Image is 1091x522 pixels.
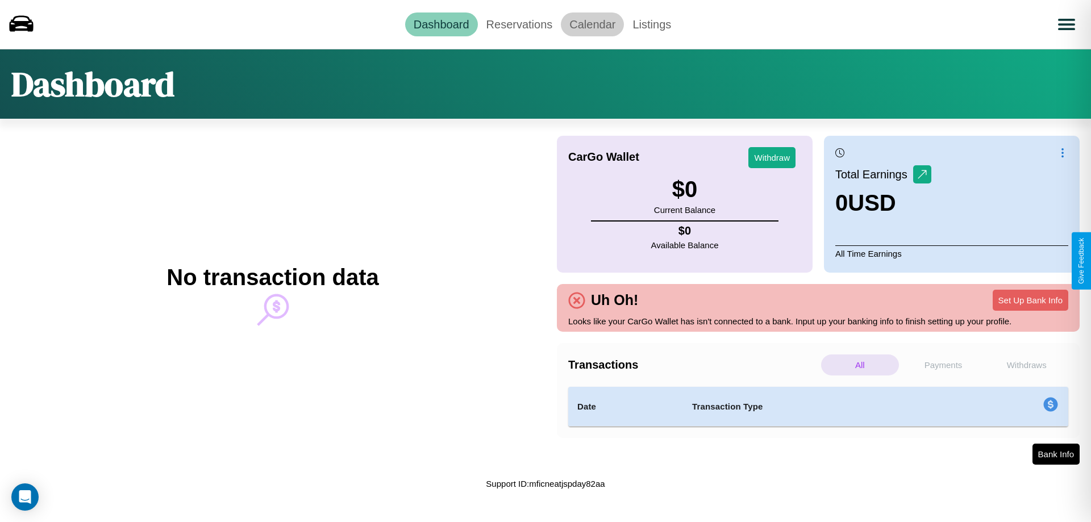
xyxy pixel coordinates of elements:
h3: $ 0 [654,177,715,202]
p: All [821,354,899,375]
table: simple table [568,387,1068,427]
p: Payments [905,354,982,375]
a: Reservations [478,12,561,36]
h4: $ 0 [651,224,719,237]
button: Bank Info [1032,444,1080,465]
a: Dashboard [405,12,478,36]
h3: 0 USD [835,190,931,216]
h4: CarGo Wallet [568,151,639,164]
button: Set Up Bank Info [993,290,1068,311]
p: Available Balance [651,237,719,253]
h4: Transactions [568,358,818,371]
div: Open Intercom Messenger [11,483,39,511]
div: Give Feedback [1077,238,1085,284]
p: Support ID: mficneatjspday82aa [486,476,605,491]
button: Withdraw [748,147,796,168]
p: Withdraws [988,354,1065,375]
h4: Transaction Type [692,400,950,414]
p: Looks like your CarGo Wallet has isn't connected to a bank. Input up your banking info to finish ... [568,314,1068,329]
p: All Time Earnings [835,245,1068,261]
h1: Dashboard [11,61,174,107]
a: Listings [624,12,680,36]
h2: No transaction data [166,265,378,290]
h4: Uh Oh! [585,292,644,308]
a: Calendar [561,12,624,36]
h4: Date [577,400,674,414]
button: Open menu [1051,9,1082,40]
p: Current Balance [654,202,715,218]
p: Total Earnings [835,164,913,185]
